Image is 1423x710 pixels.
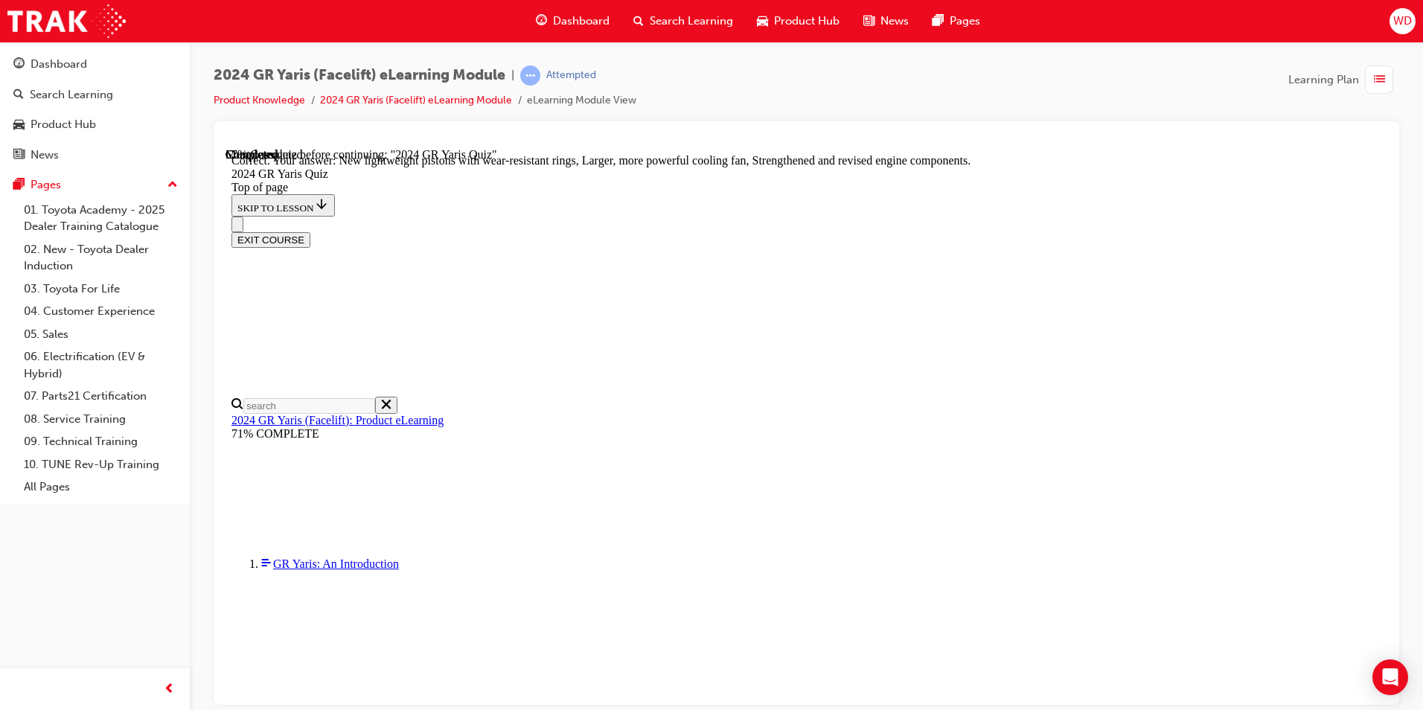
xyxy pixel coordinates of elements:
span: news-icon [863,12,874,31]
a: 08. Service Training [18,408,184,431]
span: Pages [950,13,980,30]
span: Dashboard [553,13,610,30]
span: | [511,67,514,84]
a: 01. Toyota Academy - 2025 Dealer Training Catalogue [18,199,184,238]
div: Pages [31,176,61,194]
span: Search Learning [650,13,733,30]
div: Attempted [546,68,596,83]
span: SKIP TO LESSON [12,54,103,65]
div: 2024 GR Yaris Quiz [6,19,1156,33]
span: pages-icon [933,12,944,31]
a: News [6,141,184,169]
a: 2024 GR Yaris (Facelift) eLearning Module [320,94,512,106]
a: 09. Technical Training [18,430,184,453]
a: Search Learning [6,81,184,109]
a: guage-iconDashboard [524,6,621,36]
span: learningRecordVerb_ATTEMPT-icon [520,65,540,86]
a: Product Hub [6,111,184,138]
span: 2024 GR Yaris (Facelift) eLearning Module [214,67,505,84]
button: SKIP TO LESSON [6,46,109,68]
a: pages-iconPages [921,6,992,36]
a: 02. New - Toyota Dealer Induction [18,238,184,278]
div: Search Learning [30,86,113,103]
span: car-icon [13,118,25,132]
button: Pages [6,171,184,199]
span: News [880,13,909,30]
span: Product Hub [774,13,840,30]
div: 71% COMPLETE [6,279,1156,292]
a: 2024 GR Yaris (Facelift): Product eLearning [6,266,218,278]
span: guage-icon [536,12,547,31]
div: Open Intercom Messenger [1372,659,1408,695]
span: pages-icon [13,179,25,192]
input: Search [18,250,150,266]
button: Close search menu [150,249,172,266]
a: search-iconSearch Learning [621,6,745,36]
a: Product Knowledge [214,94,305,106]
button: WD [1390,8,1416,34]
a: 04. Customer Experience [18,300,184,323]
span: list-icon [1374,71,1385,89]
a: 05. Sales [18,323,184,346]
span: guage-icon [13,58,25,71]
a: 06. Electrification (EV & Hybrid) [18,345,184,385]
div: News [31,147,59,164]
a: car-iconProduct Hub [745,6,851,36]
a: 03. Toyota For Life [18,278,184,301]
button: Close navigation menu [6,68,18,84]
span: news-icon [13,149,25,162]
a: Dashboard [6,51,184,78]
span: up-icon [167,176,178,195]
a: All Pages [18,476,184,499]
span: Learning Plan [1288,71,1359,89]
span: prev-icon [164,680,175,699]
div: Dashboard [31,56,87,73]
div: Correct. Your answer: New lightweight pistons with wear-resistant rings, Larger, more powerful co... [6,6,1156,19]
button: Learning Plan [1288,65,1399,94]
a: 07. Parts21 Certification [18,385,184,408]
span: search-icon [633,12,644,31]
button: DashboardSearch LearningProduct HubNews [6,48,184,171]
button: EXIT COURSE [6,84,85,100]
a: news-iconNews [851,6,921,36]
a: 10. TUNE Rev-Up Training [18,453,184,476]
span: search-icon [13,89,24,102]
img: Trak [7,4,126,38]
span: WD [1393,13,1412,30]
li: eLearning Module View [527,92,636,109]
div: Product Hub [31,116,96,133]
div: Top of page [6,33,1156,46]
span: car-icon [757,12,768,31]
